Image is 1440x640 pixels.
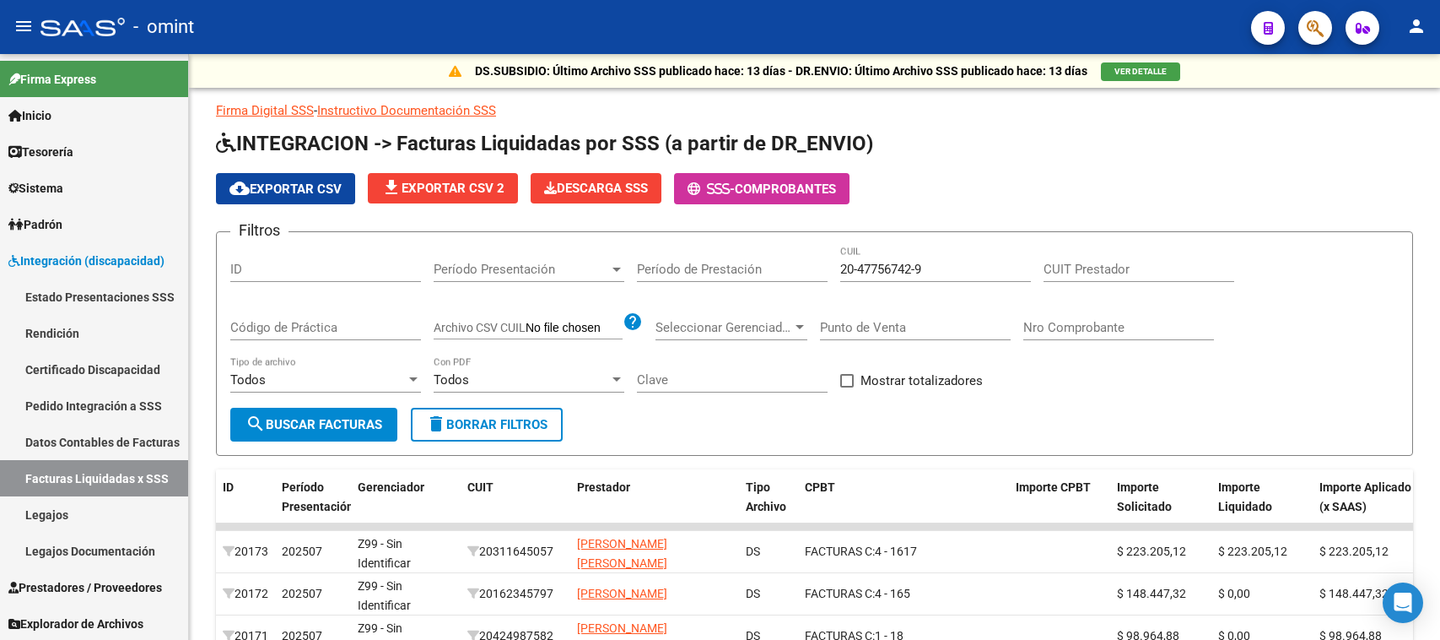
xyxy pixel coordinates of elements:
[805,542,1002,561] div: 4 - 1617
[467,584,564,604] div: 20162345797
[746,587,760,600] span: DS
[358,579,411,612] span: Z99 - Sin Identificar
[577,537,667,570] span: [PERSON_NAME] [PERSON_NAME]
[245,417,382,432] span: Buscar Facturas
[688,182,735,197] span: -
[8,106,51,125] span: Inicio
[1319,480,1411,513] span: Importe Aplicado (x SAAS)
[467,480,493,494] span: CUIT
[805,584,1002,604] div: 4 - 165
[1218,545,1287,558] span: $ 223.205,12
[531,173,661,204] app-download-masive: Descarga masiva de comprobantes (adjuntos)
[216,469,275,544] datatable-header-cell: ID
[544,181,648,196] span: Descarga SSS
[351,469,461,544] datatable-header-cell: Gerenciador
[526,321,623,336] input: Archivo CSV CUIL
[133,8,194,46] span: - omint
[805,587,875,600] span: FACTURAS C:
[426,414,446,434] mat-icon: delete
[1110,469,1211,544] datatable-header-cell: Importe Solicitado
[739,469,798,544] datatable-header-cell: Tipo Archivo
[746,545,760,558] span: DS
[577,587,667,600] span: [PERSON_NAME]
[674,173,849,204] button: -Comprobantes
[1117,480,1172,513] span: Importe Solicitado
[216,101,1413,120] p: -
[229,178,250,198] mat-icon: cloud_download
[434,262,609,277] span: Período Presentación
[1114,67,1167,76] span: VER DETALLE
[282,587,322,600] span: 202507
[860,371,983,391] span: Mostrar totalizadores
[805,545,875,558] span: FACTURAS C:
[1319,587,1389,600] span: $ 148.447,32
[746,480,786,513] span: Tipo Archivo
[475,62,1087,80] p: DS.SUBSIDIO: Último Archivo SSS publicado hace: 13 días - DR.ENVIO: Último Archivo SSS publicado ...
[275,469,351,544] datatable-header-cell: Período Presentación
[282,545,322,558] span: 202507
[216,103,314,118] a: Firma Digital SSS
[13,16,34,36] mat-icon: menu
[1406,16,1427,36] mat-icon: person
[8,70,96,89] span: Firma Express
[1313,469,1422,544] datatable-header-cell: Importe Aplicado (x SAAS)
[230,219,289,242] h3: Filtros
[368,173,518,203] button: Exportar CSV 2
[245,414,266,434] mat-icon: search
[805,480,835,494] span: CPBT
[223,542,268,561] div: 20173
[1101,62,1180,81] button: VER DETALLE
[317,103,496,118] a: Instructivo Documentación SSS
[426,417,547,432] span: Borrar Filtros
[1218,480,1272,513] span: Importe Liquidado
[8,578,162,597] span: Prestadores / Proveedores
[798,469,1009,544] datatable-header-cell: CPBT
[358,537,411,570] span: Z99 - Sin Identificar
[223,584,268,604] div: 20172
[461,469,570,544] datatable-header-cell: CUIT
[223,480,234,494] span: ID
[655,320,792,335] span: Seleccionar Gerenciador
[381,177,402,198] mat-icon: file_download
[434,321,526,334] span: Archivo CSV CUIL
[735,182,836,197] span: Comprobantes
[1009,469,1110,544] datatable-header-cell: Importe CPBT
[577,480,630,494] span: Prestador
[1117,587,1186,600] span: $ 148.447,32
[531,173,661,203] button: Descarga SSS
[467,542,564,561] div: 20311645057
[282,480,353,513] span: Período Presentación
[1016,480,1091,494] span: Importe CPBT
[8,179,63,198] span: Sistema
[216,173,355,204] button: Exportar CSV
[229,182,342,197] span: Exportar CSV
[434,372,469,388] span: Todos
[1117,545,1186,558] span: $ 223.205,12
[216,132,873,155] span: INTEGRACION -> Facturas Liquidadas por SSS (a partir de DR_ENVIO)
[1218,587,1250,600] span: $ 0,00
[1211,469,1313,544] datatable-header-cell: Importe Liquidado
[623,312,643,332] mat-icon: help
[8,615,143,633] span: Explorador de Archivos
[358,480,424,494] span: Gerenciador
[8,215,62,234] span: Padrón
[230,372,266,388] span: Todos
[570,469,739,544] datatable-header-cell: Prestador
[8,143,73,161] span: Tesorería
[1319,545,1389,558] span: $ 223.205,12
[381,181,504,196] span: Exportar CSV 2
[1383,583,1423,623] div: Open Intercom Messenger
[8,252,164,270] span: Integración (discapacidad)
[230,408,397,442] button: Buscar Facturas
[411,408,563,442] button: Borrar Filtros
